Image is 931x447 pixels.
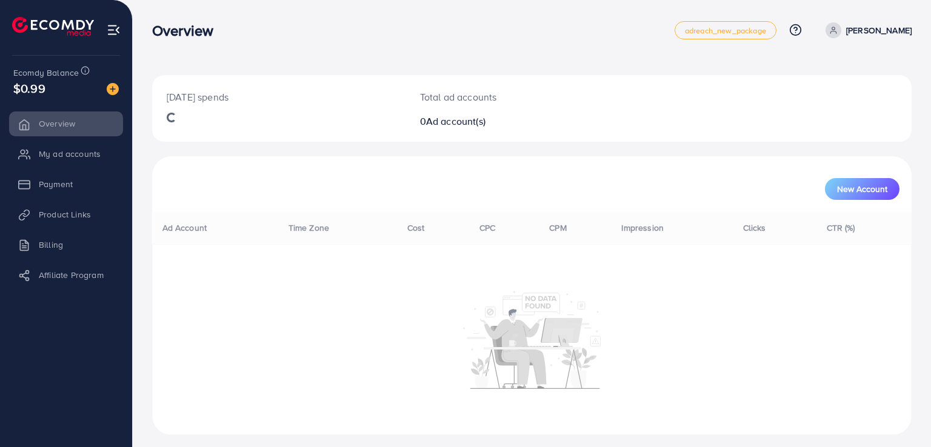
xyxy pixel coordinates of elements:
[107,83,119,95] img: image
[821,22,912,38] a: [PERSON_NAME]
[107,23,121,37] img: menu
[167,90,391,104] p: [DATE] spends
[846,23,912,38] p: [PERSON_NAME]
[13,79,45,97] span: $0.99
[13,67,79,79] span: Ecomdy Balance
[420,90,581,104] p: Total ad accounts
[426,114,486,128] span: Ad account(s)
[685,27,766,35] span: adreach_new_package
[420,116,581,127] h2: 0
[825,178,899,200] button: New Account
[675,21,776,39] a: adreach_new_package
[837,185,887,193] span: New Account
[12,17,94,36] img: logo
[152,22,223,39] h3: Overview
